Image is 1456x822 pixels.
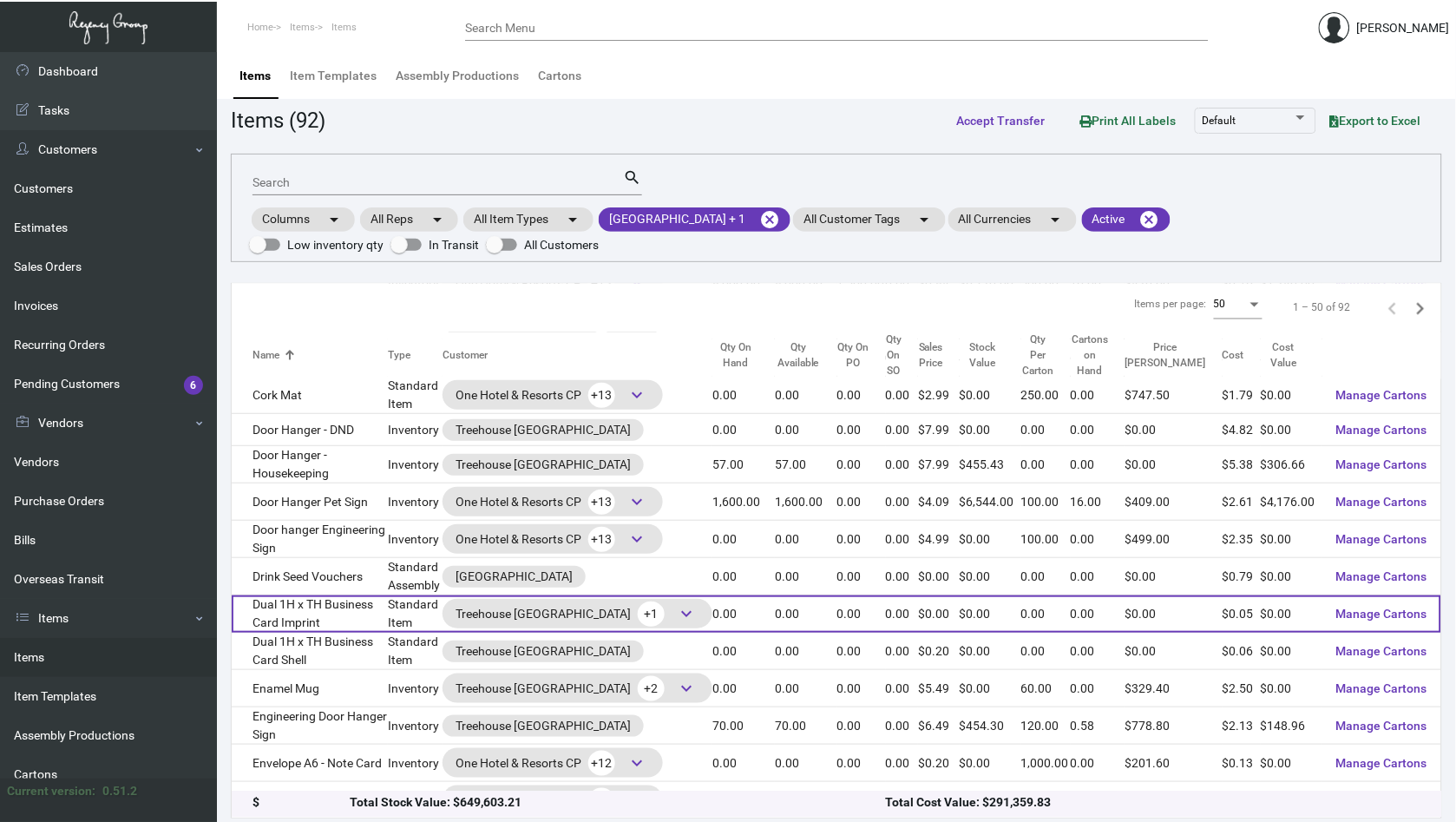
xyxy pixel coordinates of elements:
mat-chip: [GEOGRAPHIC_DATA] + 1 [599,207,790,232]
button: Manage Cartons [1322,635,1441,667]
mat-chip: All Item Types [463,207,594,232]
span: Default [1203,115,1236,127]
div: Qty On SO [886,332,903,379]
td: 100.00 [1021,483,1071,521]
span: +10 [588,788,615,813]
td: 0.00 [775,670,837,707]
button: Manage Cartons [1322,486,1441,517]
div: Treehouse [GEOGRAPHIC_DATA] [456,601,699,627]
span: keyboard_arrow_down [626,385,647,405]
td: 0.00 [837,707,886,745]
td: $201.60 [1125,745,1222,782]
div: Current version: [7,782,95,800]
td: Door Hanger - DND [232,414,388,446]
span: Print All Labels [1080,114,1177,128]
td: Standard Assembly [388,558,443,595]
span: keyboard_arrow_down [676,678,697,699]
div: Treehouse [GEOGRAPHIC_DATA] [456,642,631,661]
td: 0.00 [1071,633,1125,670]
span: Export to Excel [1330,114,1421,128]
td: $0.00 [960,377,1021,414]
td: 121,000.00 [712,782,775,819]
div: 0.51.2 [102,782,137,800]
span: keyboard_arrow_down [676,603,697,624]
span: Manage Cartons [1336,532,1427,546]
td: 0.00 [1071,377,1125,414]
span: +12 [588,751,615,776]
span: Low inventory qty [287,234,384,255]
td: 0.00 [712,521,775,558]
td: 0.00 [775,558,837,595]
td: $0.38 [1223,782,1261,819]
mat-chip: Active [1082,207,1171,232]
span: keyboard_arrow_down [626,529,647,549]
span: Manage Cartons [1336,457,1427,471]
button: Next page [1407,294,1434,322]
td: $0.00 [1261,633,1322,670]
span: Manage Cartons [1336,495,1427,509]
td: 0.00 [1071,414,1125,446]
div: Qty On PO [837,340,870,372]
span: +13 [588,383,615,408]
td: $7.99 [918,446,959,483]
button: Manage Cartons [1322,523,1441,555]
div: Qty Available [775,340,837,372]
div: Items (92) [231,105,325,136]
div: Cost [1223,348,1261,364]
td: $6.49 [918,707,959,745]
div: 1 – 50 of 92 [1294,300,1351,316]
td: $0.00 [918,558,959,595]
td: Inventory [388,446,443,483]
mat-icon: arrow_drop_down [1046,209,1066,230]
td: $0.00 [1261,670,1322,707]
td: $409.00 [1125,483,1222,521]
td: 100.00 [1021,521,1071,558]
span: Items [331,22,357,33]
td: Inventory [388,521,443,558]
div: Sales Price [918,340,959,372]
td: $0.00 [1261,558,1322,595]
td: 0.00 [775,414,837,446]
button: Manage Cartons [1322,673,1441,704]
td: $5.38 [1223,446,1261,483]
td: 70.00 [712,707,775,745]
div: One Hotel & Resorts CP [456,489,650,515]
td: Standard Item [388,377,443,414]
td: $6,544.00 [960,483,1021,521]
div: Item Templates [290,67,377,85]
span: Manage Cartons [1336,607,1427,621]
div: Qty Per Carton [1021,332,1071,379]
td: 0.00 [1071,745,1125,782]
div: Qty Available [775,340,822,372]
td: Door Hanger - Housekeeping [232,446,388,483]
td: 0.00 [837,745,886,782]
td: Inventory [388,782,443,819]
td: $0.00 [1261,521,1322,558]
td: Envelope A6 - Note Card [232,745,388,782]
td: Dual 1H x TH Business Card Imprint [232,595,388,633]
td: 0.00 [886,483,919,521]
td: 0.00 [1071,446,1125,483]
td: $0.00 [1125,595,1222,633]
td: $1.79 [1223,377,1261,414]
div: Assembly Productions [396,67,519,85]
td: Key Card - Salto ULC [232,782,388,819]
div: One Hotel & Resorts CP [456,382,650,408]
td: 0.00 [1071,670,1125,707]
div: Sales Price [918,340,943,372]
td: 0.00 [886,745,919,782]
mat-icon: arrow_drop_down [427,209,448,230]
div: Cartons [538,67,581,85]
div: One Hotel & Resorts CP [456,526,650,552]
span: +13 [588,490,615,515]
td: Inventory [388,745,443,782]
button: Manage Cartons [1322,785,1441,816]
td: 0.00 [1021,633,1071,670]
td: $329.40 [1125,670,1222,707]
div: Qty On Hand [712,340,775,372]
div: Treehouse [GEOGRAPHIC_DATA] [456,675,699,701]
td: 0.00 [1021,595,1071,633]
td: $0.79 [1223,558,1261,595]
mat-icon: arrow_drop_down [562,209,583,230]
mat-chip: All Currencies [948,207,1077,232]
